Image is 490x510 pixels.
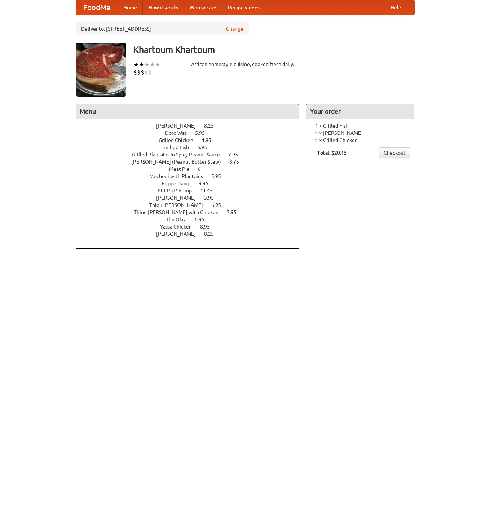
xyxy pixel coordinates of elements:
[211,173,228,179] span: 5.95
[76,104,299,119] h4: Menu
[310,122,410,129] li: 1 × Grilled Fish
[148,68,151,76] li: $
[195,217,212,222] span: 6.95
[139,61,144,68] li: ★
[132,152,227,158] span: Grilled Plantains in Spicy Peanut Sauce
[149,173,234,179] a: Mechoui with Plantains 5.95
[156,123,203,129] span: [PERSON_NAME]
[202,137,218,143] span: 4.95
[165,130,218,136] a: Doro Wat 5.95
[156,231,227,237] a: [PERSON_NAME] 8.25
[156,195,227,201] a: [PERSON_NAME] 3.95
[163,145,196,150] span: Grilled Fish
[149,202,234,208] a: Thiou [PERSON_NAME] 6.95
[166,217,194,222] span: Thu Okra
[156,123,227,129] a: [PERSON_NAME] 8.25
[385,0,407,15] a: Help
[144,61,150,68] li: ★
[144,68,148,76] li: $
[310,137,410,144] li: 1 × Grilled Chicken
[137,68,141,76] li: $
[133,43,415,57] h3: Khartoum Khartoum
[76,22,249,35] div: Deliver to: [STREET_ADDRESS]
[199,181,216,186] span: 9.95
[184,0,222,15] a: Who we are
[204,231,221,237] span: 8.25
[156,195,203,201] span: [PERSON_NAME]
[76,43,126,97] img: angular.jpg
[118,0,143,15] a: Home
[195,130,212,136] span: 5.95
[200,188,220,194] span: 11.45
[158,188,199,194] span: Piri-Piri Shrimp
[160,224,223,230] a: Yassa Chicken 8.95
[134,209,226,215] span: Thiou [PERSON_NAME] with Chicken
[306,104,414,119] h4: Your order
[227,209,244,215] span: 7.95
[159,137,200,143] span: Grilled Chicken
[131,159,228,165] span: [PERSON_NAME] (Peanut Butter Stew)
[228,152,245,158] span: 7.95
[204,195,221,201] span: 3.95
[149,202,210,208] span: Thiou [PERSON_NAME]
[163,145,220,150] a: Grilled Fish 6.95
[155,61,160,68] li: ★
[197,145,214,150] span: 6.95
[133,68,137,76] li: $
[133,61,139,68] li: ★
[222,0,265,15] a: Recipe videos
[226,25,243,32] a: Change
[317,150,347,156] b: Total: $20.15
[159,137,225,143] a: Grilled Chicken 4.95
[158,188,226,194] a: Piri-Piri Shrimp 11.45
[204,123,221,129] span: 8.25
[160,224,199,230] span: Yassa Chicken
[169,166,214,172] a: Meat Pie 6
[141,68,144,76] li: $
[191,61,299,68] div: African homestyle cuisine, cooked fresh daily.
[166,217,218,222] a: Thu Okra 6.95
[200,224,217,230] span: 8.95
[143,0,184,15] a: How it works
[211,202,228,208] span: 6.95
[149,173,210,179] span: Mechoui with Plantains
[132,152,251,158] a: Grilled Plantains in Spicy Peanut Sauce 7.95
[162,181,222,186] a: Pepper Soup 9.95
[76,0,118,15] a: FoodMe
[229,159,246,165] span: 8.75
[379,147,410,158] a: Checkout
[150,61,155,68] li: ★
[131,159,252,165] a: [PERSON_NAME] (Peanut Butter Stew) 8.75
[162,181,198,186] span: Pepper Soup
[156,231,203,237] span: [PERSON_NAME]
[310,129,410,137] li: 1 × [PERSON_NAME]
[198,166,208,172] span: 6
[169,166,197,172] span: Meat Pie
[165,130,194,136] span: Doro Wat
[134,209,250,215] a: Thiou [PERSON_NAME] with Chicken 7.95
